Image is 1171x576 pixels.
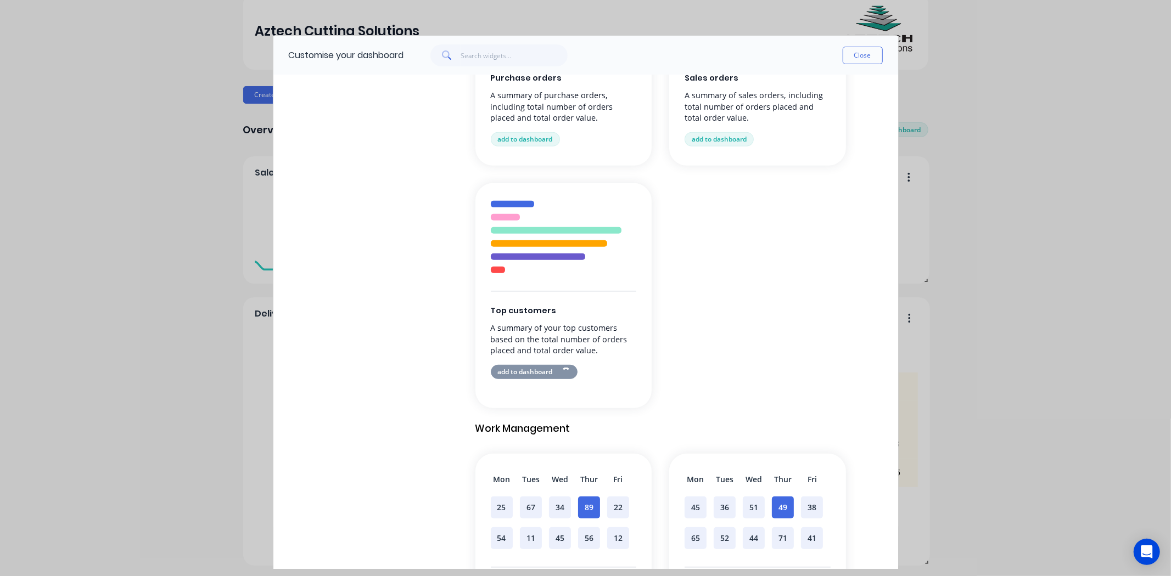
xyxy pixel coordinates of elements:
p: A summary of sales orders, including total number of orders placed and total order value. [685,90,831,123]
span: Purchase orders [491,72,637,84]
div: Tues [714,471,736,488]
p: A summary of your top customers based on the total number of orders placed and total order value. [491,323,637,355]
span: Top customers [491,305,637,317]
div: 41 [801,527,823,549]
div: Mon [491,471,513,488]
button: add to dashboard [685,132,754,146]
div: 12 [607,527,629,549]
div: Tues [520,471,542,488]
p: A summary of purchase orders, including total number of orders placed and total order value. [491,90,637,123]
div: 45 [549,527,571,549]
div: 89 [578,496,600,518]
div: 38 [801,496,823,518]
button: add to dashboard [491,132,560,146]
div: 67 [520,496,542,518]
div: 11 [520,527,542,549]
div: 44 [743,527,765,549]
div: 54 [491,527,513,549]
button: Close [843,47,883,64]
div: 45 [685,496,707,518]
div: Mon [685,471,707,488]
div: 25 [491,496,513,518]
div: 22 [607,496,629,518]
div: Fri [607,471,629,488]
button: add to dashboard [491,365,578,379]
div: 36 [714,496,736,518]
div: 65 [685,527,707,549]
div: 49 [772,496,794,518]
div: 51 [743,496,765,518]
div: Open Intercom Messenger [1134,539,1160,565]
div: Wed [743,471,765,488]
div: 34 [549,496,571,518]
div: 52 [714,527,736,549]
div: Thur [578,471,600,488]
div: Thur [772,471,794,488]
div: 71 [772,527,794,549]
div: 56 [578,527,600,549]
span: Work Management [475,421,883,436]
div: Wed [549,471,571,488]
span: Customise your dashboard [289,49,404,62]
input: Search widgets... [461,44,568,66]
span: Sales orders [685,72,831,84]
div: Fri [801,471,823,488]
